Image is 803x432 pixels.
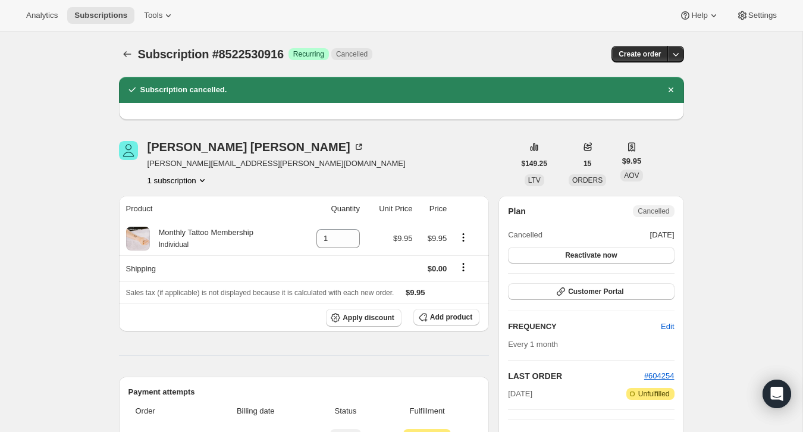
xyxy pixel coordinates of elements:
span: $9.95 [428,234,447,243]
span: Cancelled [336,49,368,59]
span: Reactivate now [565,251,617,260]
span: Every 1 month [508,340,558,349]
span: Tools [144,11,162,20]
button: Subscriptions [119,46,136,62]
span: AOV [624,171,639,180]
button: Help [672,7,726,24]
button: Subscriptions [67,7,134,24]
h2: FREQUENCY [508,321,661,333]
th: Price [416,196,451,222]
span: Settings [748,11,777,20]
button: Reactivate now [508,247,674,264]
span: Rhonda Yarborough [119,141,138,160]
span: Cancelled [508,229,542,241]
button: Product actions [148,174,208,186]
th: Unit Price [363,196,416,222]
span: Create order [619,49,661,59]
span: Unfulfilled [638,389,670,399]
h2: Payment attempts [128,386,480,398]
button: Settings [729,7,784,24]
img: product img [126,227,150,251]
button: Apply discount [326,309,401,327]
small: Individual [159,240,189,249]
span: Status [316,405,375,417]
span: Recurring [293,49,324,59]
span: Cancelled [638,206,669,216]
span: Apply discount [343,313,394,323]
span: Fulfillment [382,405,472,417]
button: Shipping actions [454,261,473,274]
button: 15 [576,155,598,172]
span: $9.95 [622,155,642,167]
span: Subscriptions [74,11,127,20]
h2: LAST ORDER [508,370,644,382]
button: Analytics [19,7,65,24]
div: Monthly Tattoo Membership [150,227,253,251]
th: Quantity [298,196,363,222]
th: Product [119,196,298,222]
span: Add product [430,312,472,322]
button: #604254 [644,370,675,382]
span: Sales tax (if applicable) is not displayed because it is calculated with each new order. [126,289,394,297]
button: Product actions [454,231,473,244]
button: Add product [413,309,479,325]
span: [PERSON_NAME][EMAIL_ADDRESS][PERSON_NAME][DOMAIN_NAME] [148,158,406,170]
span: $9.95 [406,288,425,297]
button: Edit [654,317,681,336]
span: $0.00 [428,264,447,273]
span: ORDERS [572,176,603,184]
button: Dismiss notification [663,82,679,98]
span: 15 [584,159,591,168]
span: $9.95 [393,234,413,243]
th: Shipping [119,255,298,281]
button: $149.25 [515,155,554,172]
div: [PERSON_NAME] [PERSON_NAME] [148,141,365,153]
button: Tools [137,7,181,24]
h2: Subscription cancelled. [140,84,227,96]
span: Billing date [202,405,309,417]
div: Open Intercom Messenger [763,380,791,408]
span: LTV [528,176,541,184]
h2: Plan [508,205,526,217]
span: [DATE] [508,388,532,400]
th: Order [128,398,199,424]
button: Create order [611,46,668,62]
span: Customer Portal [568,287,623,296]
span: $149.25 [522,159,547,168]
span: Help [691,11,707,20]
button: Customer Portal [508,283,674,300]
span: [DATE] [650,229,675,241]
span: Subscription #8522530916 [138,48,284,61]
span: Edit [661,321,674,333]
a: #604254 [644,371,675,380]
span: Analytics [26,11,58,20]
